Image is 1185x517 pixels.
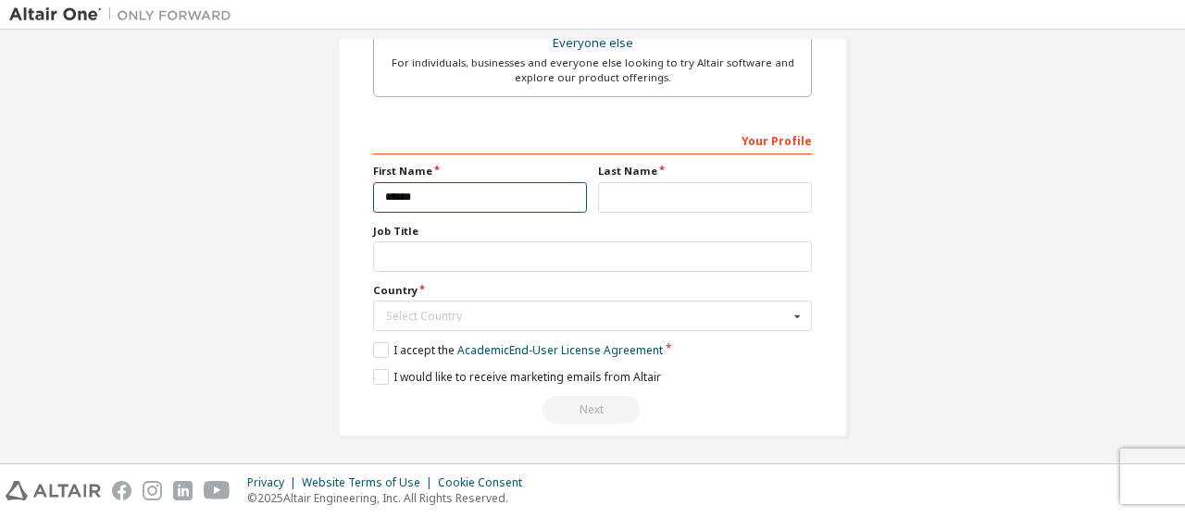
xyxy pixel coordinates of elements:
[373,164,587,178] label: First Name
[598,164,812,178] label: Last Name
[204,481,231,500] img: youtube.svg
[373,224,812,239] label: Job Title
[373,283,812,298] label: Country
[112,481,131,500] img: facebook.svg
[173,481,193,500] img: linkedin.svg
[373,396,812,424] div: Read and acccept EULA to continue
[385,31,800,56] div: Everyone else
[143,481,162,500] img: instagram.svg
[438,475,533,490] div: Cookie Consent
[373,369,661,385] label: I would like to receive marketing emails from Altair
[385,55,800,85] div: For individuals, businesses and everyone else looking to try Altair software and explore our prod...
[247,475,302,490] div: Privacy
[373,125,812,154] div: Your Profile
[247,490,533,506] p: © 2025 Altair Engineering, Inc. All Rights Reserved.
[9,6,241,24] img: Altair One
[6,481,101,500] img: altair_logo.svg
[302,475,438,490] div: Website Terms of Use
[373,342,663,358] label: I accept the
[386,311,789,322] div: Select Country
[457,342,663,358] a: Academic End-User License Agreement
